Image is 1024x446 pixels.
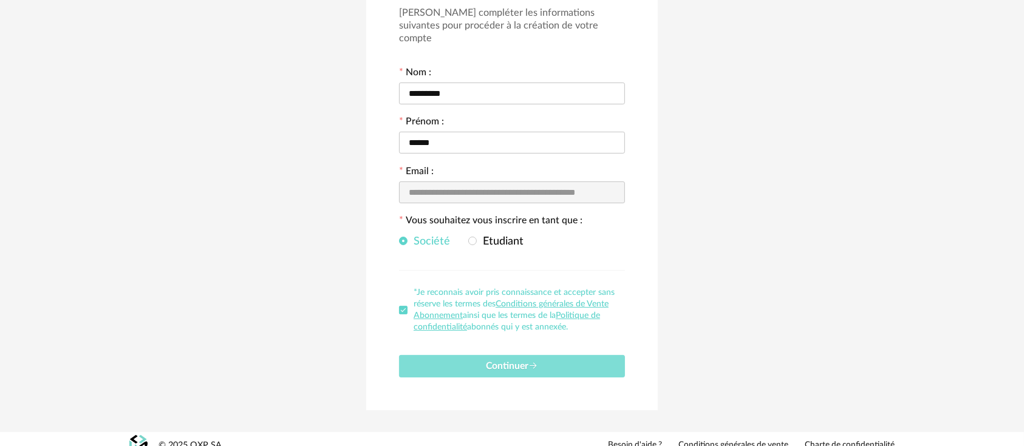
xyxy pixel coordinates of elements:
[477,236,524,247] span: Etudiant
[399,68,431,80] label: Nom :
[399,167,434,179] label: Email :
[399,117,444,129] label: Prénom :
[414,300,609,320] a: Conditions générales de Vente Abonnement
[399,355,625,377] button: Continuer
[408,236,450,247] span: Société
[399,7,625,45] h3: [PERSON_NAME] compléter les informations suivantes pour procéder à la création de votre compte
[414,288,615,331] span: *Je reconnais avoir pris connaissance et accepter sans réserve les termes des ainsi que les terme...
[486,361,538,371] span: Continuer
[399,216,582,228] label: Vous souhaitez vous inscrire en tant que :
